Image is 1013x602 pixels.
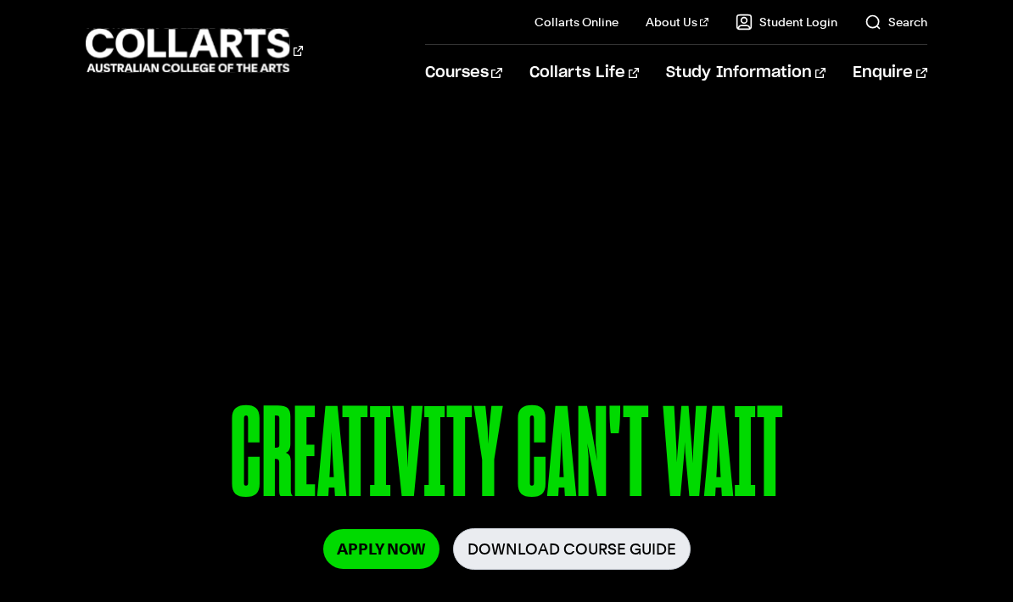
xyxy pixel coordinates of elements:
a: Search [865,14,927,31]
a: Apply Now [323,529,439,569]
a: About Us [646,14,708,31]
a: Enquire [853,45,926,101]
p: CREATIVITY CAN'T WAIT [86,390,926,528]
a: Collarts Online [534,14,618,31]
a: Student Login [736,14,837,31]
a: Courses [425,45,502,101]
a: Study Information [666,45,826,101]
a: Download Course Guide [453,528,691,570]
a: Collarts Life [529,45,639,101]
div: Go to homepage [86,26,303,75]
